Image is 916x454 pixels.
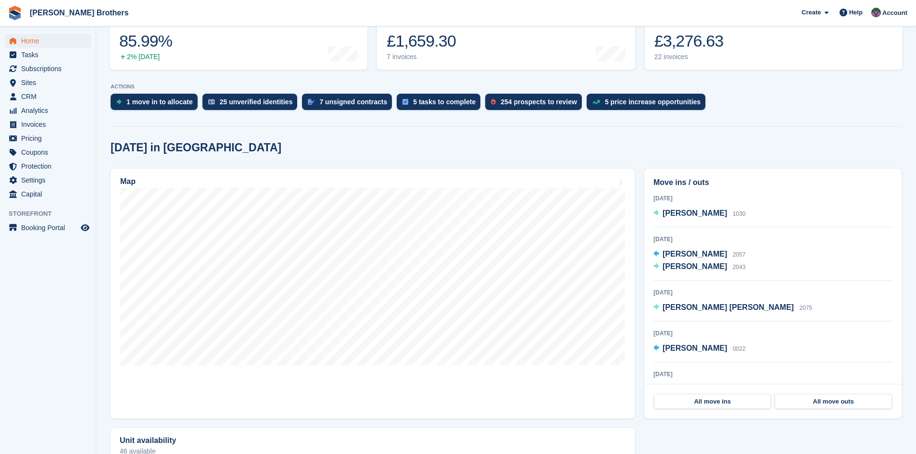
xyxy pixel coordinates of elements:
[111,94,202,115] a: 1 move in to allocate
[491,99,496,105] img: prospect-51fa495bee0391a8d652442698ab0144808aea92771e9ea1ae160a38d050c398.svg
[387,53,458,61] div: 7 invoices
[5,76,91,89] a: menu
[110,9,367,70] a: Occupancy 85.99% 2% [DATE]
[663,209,727,217] span: [PERSON_NAME]
[5,48,91,61] a: menu
[21,90,79,103] span: CRM
[5,221,91,234] a: menu
[402,99,408,105] img: task-75834270c22a3079a89374b754ae025e5fb1db73e45f91037f5363f120a921f8.svg
[5,34,91,48] a: menu
[21,76,79,89] span: Sites
[5,187,91,201] a: menu
[663,262,727,270] span: [PERSON_NAME]
[377,9,635,70] a: Month-to-date sales £1,659.30 7 invoices
[21,173,79,187] span: Settings
[663,250,727,258] span: [PERSON_NAME]
[5,90,91,103] a: menu
[802,8,821,17] span: Create
[653,329,892,338] div: [DATE]
[21,34,79,48] span: Home
[208,99,215,105] img: verify_identity-adf6edd0f0f0b5bbfe63781bf79b02c33cf7c696d77639b501bdc392416b5a36.svg
[120,177,136,186] h2: Map
[119,53,172,61] div: 2% [DATE]
[119,31,172,51] div: 85.99%
[653,248,745,261] a: [PERSON_NAME] 2057
[21,104,79,117] span: Analytics
[587,94,710,115] a: 5 price increase opportunities
[733,210,746,217] span: 1030
[397,94,485,115] a: 5 tasks to complete
[111,84,902,90] p: ACTIONS
[733,251,746,258] span: 2057
[220,98,293,106] div: 25 unverified identities
[21,48,79,61] span: Tasks
[645,9,903,70] a: Awaiting payment £3,276.63 22 invoices
[871,8,881,17] img: Nick Wright
[5,132,91,145] a: menu
[654,53,724,61] div: 22 invoices
[26,5,132,21] a: [PERSON_NAME] Brothers
[592,100,600,104] img: price_increase_opportunities-93ffe204e8149a01c8c9dc8f82e8f89637d9d84a8eef4429ea346261dce0b2c0.svg
[733,345,746,352] span: 0022
[501,98,577,106] div: 254 prospects to review
[653,177,892,188] h2: Move ins / outs
[5,160,91,173] a: menu
[111,169,635,418] a: Map
[319,98,387,106] div: 7 unsigned contracts
[126,98,193,106] div: 1 move in to allocate
[111,141,281,154] h2: [DATE] in [GEOGRAPHIC_DATA]
[653,208,745,220] a: [PERSON_NAME] 1030
[5,118,91,131] a: menu
[653,235,892,244] div: [DATE]
[485,94,587,115] a: 254 prospects to review
[21,118,79,131] span: Invoices
[654,394,771,409] a: All move ins
[653,302,812,314] a: [PERSON_NAME] [PERSON_NAME] 2075
[21,187,79,201] span: Capital
[653,261,745,273] a: [PERSON_NAME] 2043
[308,99,314,105] img: contract_signature_icon-13c848040528278c33f63329250d36e43548de30e8caae1d1a13099fd9432cc5.svg
[120,436,176,445] h2: Unit availability
[733,264,746,270] span: 2043
[21,132,79,145] span: Pricing
[849,8,863,17] span: Help
[302,94,397,115] a: 7 unsigned contracts
[21,221,79,234] span: Booking Portal
[79,222,91,233] a: Preview store
[21,146,79,159] span: Coupons
[663,344,727,352] span: [PERSON_NAME]
[5,62,91,75] a: menu
[653,288,892,297] div: [DATE]
[775,394,891,409] a: All move outs
[387,31,458,51] div: £1,659.30
[654,31,724,51] div: £3,276.63
[5,104,91,117] a: menu
[605,98,701,106] div: 5 price increase opportunities
[5,173,91,187] a: menu
[21,62,79,75] span: Subscriptions
[653,343,745,355] a: [PERSON_NAME] 0022
[8,6,22,20] img: stora-icon-8386f47178a22dfd0bd8f6a31ec36ba5ce8667c1dd55bd0f319d3a0aa187defe.svg
[882,8,907,18] span: Account
[5,146,91,159] a: menu
[413,98,476,106] div: 5 tasks to complete
[116,99,122,105] img: move_ins_to_allocate_icon-fdf77a2bb77ea45bf5b3d319d69a93e2d87916cf1d5bf7949dd705db3b84f3ca.svg
[653,370,892,379] div: [DATE]
[9,209,96,219] span: Storefront
[799,305,812,311] span: 2075
[663,303,794,311] span: [PERSON_NAME] [PERSON_NAME]
[21,160,79,173] span: Protection
[653,194,892,203] div: [DATE]
[202,94,302,115] a: 25 unverified identities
